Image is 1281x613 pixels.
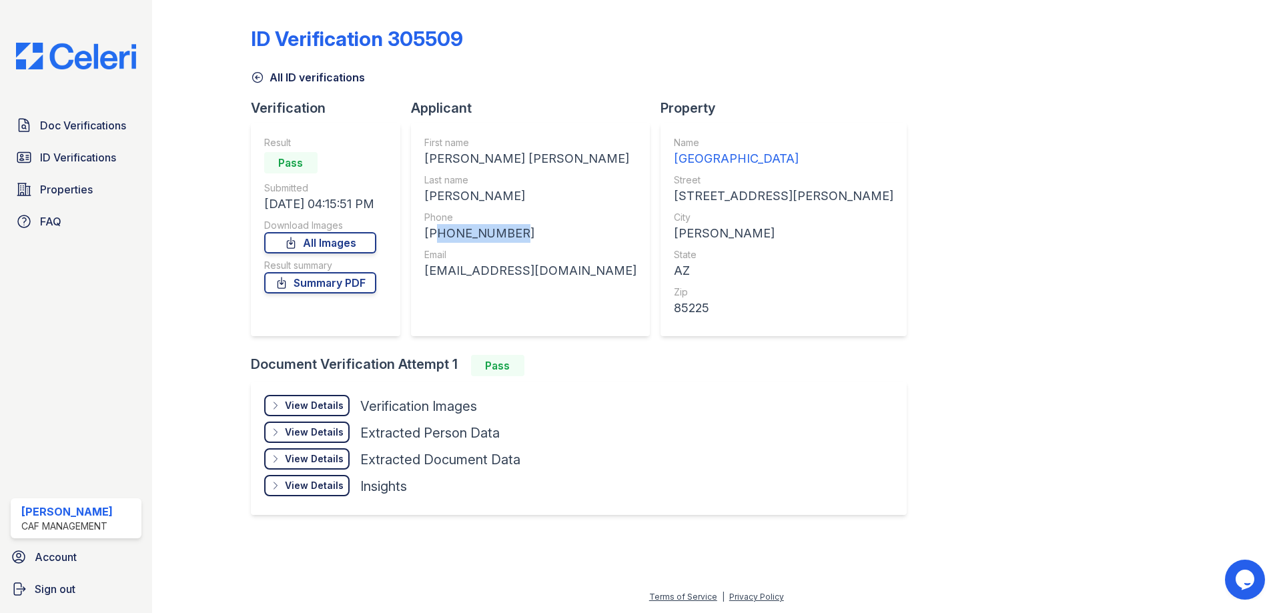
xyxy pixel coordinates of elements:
div: View Details [285,479,344,492]
div: Result [264,136,376,149]
a: Name [GEOGRAPHIC_DATA] [674,136,893,168]
div: Email [424,248,636,261]
div: [PERSON_NAME] [424,187,636,205]
div: [PERSON_NAME] [PERSON_NAME] [424,149,636,168]
div: ID Verification 305509 [251,27,463,51]
span: Doc Verifications [40,117,126,133]
div: Extracted Person Data [360,424,500,442]
a: Summary PDF [264,272,376,293]
div: [STREET_ADDRESS][PERSON_NAME] [674,187,893,205]
div: 85225 [674,299,893,318]
span: Account [35,549,77,565]
div: Pass [471,355,524,376]
div: Street [674,173,893,187]
div: View Details [285,426,344,439]
div: Insights [360,477,407,496]
div: Phone [424,211,636,224]
div: [PHONE_NUMBER] [424,224,636,243]
div: [GEOGRAPHIC_DATA] [674,149,893,168]
div: [EMAIL_ADDRESS][DOMAIN_NAME] [424,261,636,280]
div: Download Images [264,219,376,232]
a: Privacy Policy [729,592,784,602]
div: First name [424,136,636,149]
a: FAQ [11,208,141,235]
a: All ID verifications [251,69,365,85]
div: City [674,211,893,224]
div: AZ [674,261,893,280]
a: Terms of Service [649,592,717,602]
div: Document Verification Attempt 1 [251,355,917,376]
iframe: chat widget [1225,560,1268,600]
div: Name [674,136,893,149]
div: Result summary [264,259,376,272]
div: | [722,592,725,602]
div: Extracted Document Data [360,450,520,469]
a: Properties [11,176,141,203]
div: Zip [674,285,893,299]
div: Applicant [411,99,661,117]
div: [DATE] 04:15:51 PM [264,195,376,213]
div: State [674,248,893,261]
a: ID Verifications [11,144,141,171]
div: Verification [251,99,411,117]
div: View Details [285,452,344,466]
a: Account [5,544,147,570]
a: Doc Verifications [11,112,141,139]
span: ID Verifications [40,149,116,165]
div: Last name [424,173,636,187]
div: Verification Images [360,397,477,416]
span: Sign out [35,581,75,597]
div: CAF Management [21,520,113,533]
a: All Images [264,232,376,253]
img: CE_Logo_Blue-a8612792a0a2168367f1c8372b55b34899dd931a85d93a1a3d3e32e68fde9ad4.png [5,43,147,69]
a: Sign out [5,576,147,602]
span: FAQ [40,213,61,229]
div: Pass [264,152,318,173]
span: Properties [40,181,93,197]
div: [PERSON_NAME] [674,224,893,243]
div: View Details [285,399,344,412]
div: Property [661,99,917,117]
div: Submitted [264,181,376,195]
div: [PERSON_NAME] [21,504,113,520]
